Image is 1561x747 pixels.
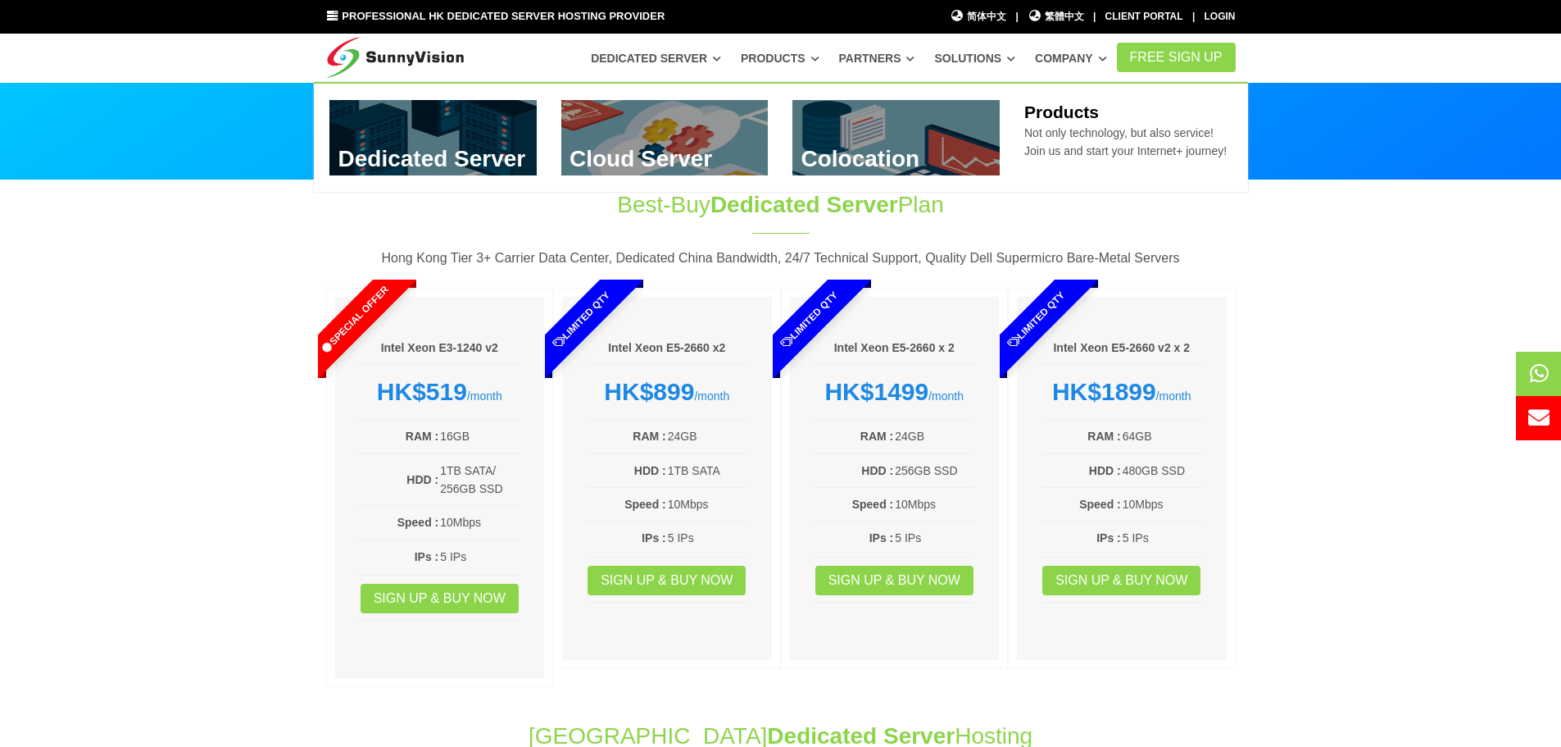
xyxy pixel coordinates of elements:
[1096,531,1121,544] b: IPs :
[968,251,1105,389] span: Limited Qty
[1041,340,1202,357] h6: Intel Xeon E5-2660 v2 x 2
[815,566,973,595] a: Sign up & Buy Now
[1015,9,1018,25] li: |
[342,10,665,22] span: Professional HK Dedicated Server Hosting Provider
[591,43,721,73] a: Dedicated Server
[634,464,666,477] b: HDD :
[894,426,974,446] td: 24GB
[667,461,747,481] td: 1TB SATA
[1024,126,1227,157] span: Not only technology, but also service! Join us and start your Internet+ journey!
[1035,43,1107,73] a: Company
[1122,494,1202,514] td: 10Mbps
[1105,11,1183,22] a: Client Portal
[1041,377,1202,407] div: /month
[360,377,520,407] div: /month
[588,566,746,595] a: Sign up & Buy Now
[397,516,439,529] b: Speed :
[1028,9,1084,25] a: 繁體中文
[667,494,747,514] td: 10Mbps
[642,531,666,544] b: IPs :
[513,251,651,389] span: Limited Qty
[869,531,894,544] b: IPs :
[894,461,974,481] td: 256GB SSD
[508,189,1054,221] h1: Best-Buy Plan
[667,426,747,446] td: 24GB
[824,378,928,405] strong: HK$1499
[852,498,894,511] b: Speed :
[1117,43,1236,72] a: FREE Sign Up
[439,512,520,532] td: 10Mbps
[439,426,520,446] td: 16GB
[1087,430,1120,443] b: RAM :
[377,378,467,405] strong: HK$519
[360,340,520,357] h6: Intel Xeon E3-1240 v2
[861,464,893,477] b: HDD :
[1122,426,1202,446] td: 64GB
[624,498,666,511] b: Speed :
[406,430,438,443] b: RAM :
[587,377,747,407] div: /month
[415,550,439,563] b: IPs :
[1192,9,1195,25] li: |
[1089,464,1121,477] b: HDD :
[1042,566,1200,595] a: Sign up & Buy Now
[741,43,819,73] a: Products
[1079,498,1121,511] b: Speed :
[439,547,520,567] td: 5 IPs
[604,378,694,405] strong: HK$899
[633,430,665,443] b: RAM :
[285,251,423,389] span: Special Offer
[951,9,1007,25] a: 简体中文
[894,494,974,514] td: 10Mbps
[326,248,1236,269] p: Hong Kong Tier 3+ Carrier Data Center, Dedicated China Bandwidth, 24/7 Technical Support, Quality...
[894,528,974,548] td: 5 IPs
[667,528,747,548] td: 5 IPs
[439,461,520,499] td: 1TB SATA/ 256GB SSD
[710,192,898,217] span: Dedicated Server
[1122,528,1202,548] td: 5 IPs
[934,43,1015,73] a: Solutions
[1052,378,1156,405] strong: HK$1899
[1205,11,1236,22] a: Login
[815,340,975,357] h6: Intel Xeon E5-2660 x 2
[406,473,438,486] b: HDD :
[839,43,915,73] a: Partners
[1093,9,1096,25] li: |
[740,251,878,389] span: Limited Qty
[1122,461,1202,481] td: 480GB SSD
[1024,102,1099,121] b: Products
[815,377,975,407] div: /month
[587,340,747,357] h6: Intel Xeon E5-2660 x2
[860,430,893,443] b: RAM :
[361,584,519,613] a: Sign up & Buy Now
[314,82,1248,192] div: Dedicated Server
